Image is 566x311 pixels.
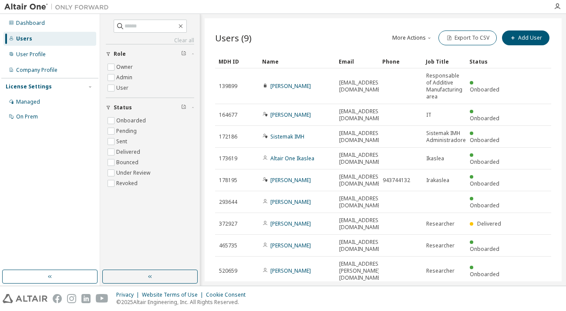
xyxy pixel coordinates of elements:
[270,155,314,162] a: Altair One Ikaslea
[339,79,383,93] span: [EMAIL_ADDRESS][DOMAIN_NAME]
[4,3,113,11] img: Altair One
[339,108,383,122] span: [EMAIL_ADDRESS][DOMAIN_NAME]
[116,126,138,136] label: Pending
[6,83,52,90] div: License Settings
[469,54,506,68] div: Status
[339,217,383,231] span: [EMAIL_ADDRESS][DOMAIN_NAME]
[16,35,32,42] div: Users
[181,104,186,111] span: Clear filter
[339,152,383,166] span: [EMAIL_ADDRESS][DOMAIN_NAME]
[426,72,462,100] span: Responsable of Additive Manufacturing area
[116,147,142,157] label: Delivered
[16,113,38,120] div: On Prem
[470,115,499,122] span: Onboarded
[116,298,251,306] p: © 2025 Altair Engineering, Inc. All Rights Reserved.
[116,178,139,189] label: Revoked
[219,267,237,274] span: 520659
[270,267,311,274] a: [PERSON_NAME]
[270,82,311,90] a: [PERSON_NAME]
[502,30,549,45] button: Add User
[470,270,499,278] span: Onboarded
[270,133,304,140] a: Sistemak IMH
[219,54,255,68] div: MDH ID
[16,67,57,74] div: Company Profile
[426,112,431,118] span: IT
[3,294,47,303] img: altair_logo.svg
[270,176,311,184] a: [PERSON_NAME]
[16,98,40,105] div: Managed
[116,115,148,126] label: Onboarded
[116,291,142,298] div: Privacy
[219,83,237,90] span: 139899
[206,291,251,298] div: Cookie Consent
[426,130,469,144] span: Sistemak IMH Administradorea
[470,86,499,93] span: Onboarded
[116,157,140,168] label: Bounced
[339,195,383,209] span: [EMAIL_ADDRESS][DOMAIN_NAME]
[114,104,132,111] span: Status
[339,260,383,281] span: [EMAIL_ADDRESS][PERSON_NAME][DOMAIN_NAME]
[181,51,186,57] span: Clear filter
[270,198,311,206] a: [PERSON_NAME]
[219,220,237,227] span: 372927
[16,20,45,27] div: Dashboard
[470,158,499,166] span: Onboarded
[116,136,129,147] label: Sent
[426,267,455,274] span: Researcher
[219,155,237,162] span: 173619
[116,62,135,72] label: Owner
[426,242,455,249] span: Researcher
[339,173,383,187] span: [EMAIL_ADDRESS][DOMAIN_NAME]
[426,155,444,162] span: Ikaslea
[470,180,499,187] span: Onboarded
[106,44,194,64] button: Role
[53,294,62,303] img: facebook.svg
[426,177,449,184] span: Irakaslea
[116,72,134,83] label: Admin
[339,130,383,144] span: [EMAIL_ADDRESS][DOMAIN_NAME]
[270,242,311,249] a: [PERSON_NAME]
[470,136,499,144] span: Onboarded
[477,220,501,227] span: Delivered
[142,291,206,298] div: Website Terms of Use
[16,51,46,58] div: User Profile
[426,54,462,68] div: Job Title
[339,239,383,253] span: [EMAIL_ADDRESS][DOMAIN_NAME]
[67,294,76,303] img: instagram.svg
[81,294,91,303] img: linkedin.svg
[219,199,237,206] span: 293644
[382,54,419,68] div: Phone
[219,242,237,249] span: 465735
[219,133,237,140] span: 172186
[114,51,126,57] span: Role
[106,37,194,44] a: Clear all
[215,32,252,44] span: Users (9)
[270,111,311,118] a: [PERSON_NAME]
[262,54,332,68] div: Name
[116,83,130,93] label: User
[383,177,410,184] span: 943744132
[96,294,108,303] img: youtube.svg
[116,168,152,178] label: Under Review
[470,245,499,253] span: Onboarded
[219,112,237,118] span: 164677
[219,177,237,184] span: 178195
[438,30,497,45] button: Export To CSV
[391,30,433,45] button: More Actions
[426,220,455,227] span: Researcher
[339,54,375,68] div: Email
[270,220,311,227] a: [PERSON_NAME]
[106,98,194,117] button: Status
[470,202,499,209] span: Onboarded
